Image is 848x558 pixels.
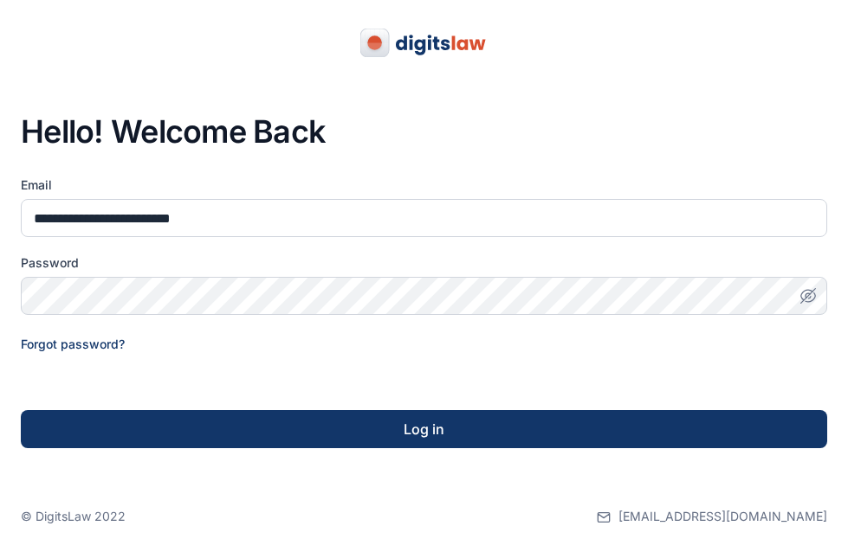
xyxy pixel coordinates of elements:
[21,254,827,272] label: Password
[345,29,504,57] img: Dhaniel
[597,475,827,558] a: [EMAIL_ADDRESS][DOMAIN_NAME]
[21,508,126,525] p: © DigitsLaw 2022
[21,410,827,448] button: Log in
[21,337,125,351] a: Forgot password?
[49,419,799,439] div: Log in
[21,176,827,194] label: Email
[21,114,827,149] h3: Hello! Welcome Back
[618,508,827,525] span: [EMAIL_ADDRESS][DOMAIN_NAME]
